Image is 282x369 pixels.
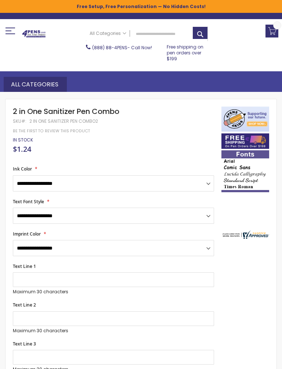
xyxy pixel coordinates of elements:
img: font-personalization-examples [221,150,269,192]
span: Ink Color [13,166,32,172]
a: Be the first to review this product [13,128,90,134]
p: Maximum 30 characters [13,328,214,334]
span: - Call Now! [92,44,152,51]
span: Text Line 1 [13,263,36,269]
div: All Categories [4,77,67,92]
img: 4Pens Custom Pens and Promotional Products [22,30,46,37]
div: 2 in One Sanitizer Pen Combo2 [29,118,98,124]
span: In stock [13,137,33,143]
span: $1.24 [13,144,31,154]
span: Text Line 3 [13,341,36,347]
span: 2 in One Sanitizer Pen Combo [13,106,119,117]
span: Text Line 2 [13,302,36,308]
div: Free shipping on pen orders over $199 [167,41,208,62]
a: 4pens.com certificate URL [221,234,269,240]
p: Maximum 30 characters [13,289,214,295]
strong: SKU [13,118,26,124]
img: 4pens 4 kids [221,107,269,132]
div: Availability [13,137,33,143]
span: Text Font Style [13,198,44,205]
img: 4pens.com widget logo [221,230,269,239]
a: (888) 88-4PENS [92,44,127,51]
span: Imprint Color [13,231,41,237]
span: All Categories [90,31,126,36]
a: All Categories [86,26,130,40]
img: Free shipping on orders over $199 [221,133,269,149]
